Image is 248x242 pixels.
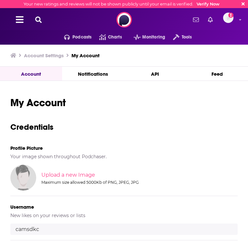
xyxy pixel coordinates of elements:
[10,145,238,151] h5: Profile Picture
[24,2,220,6] div: Your new ratings and reviews will not be shown publicly until your email is verified.
[24,52,64,59] a: Account Settings
[10,154,238,159] h5: Your image shown throughout Podchaser.
[10,122,238,132] h3: Credentials
[92,32,122,42] a: Charts
[197,2,220,6] a: Verify Now
[56,32,92,42] button: open menu
[226,220,242,236] iframe: Intercom live chat
[10,213,238,218] h5: New likes on your reviews or lists
[124,67,186,81] a: API
[190,14,201,25] a: Show notifications dropdown
[223,13,237,27] a: Logged in as camsdkc
[228,13,233,18] svg: Email not verified
[223,13,233,23] span: Logged in as camsdkc
[41,180,236,185] div: Maximum size allowed 5000Kb of PNG, JPEG, JPG
[62,67,124,81] a: Notifications
[10,204,238,210] h5: Username
[205,14,215,25] a: Show notifications dropdown
[71,52,100,59] a: My Account
[108,33,122,42] span: Charts
[126,32,165,42] button: open menu
[10,165,36,191] img: Your profile image
[223,13,233,23] img: User Profile
[10,96,238,109] h1: My Account
[142,33,165,42] span: Monitoring
[10,224,238,235] input: username
[165,32,192,42] button: open menu
[116,12,132,27] img: Podchaser - Follow, Share and Rate Podcasts
[186,67,248,81] a: Feed
[182,33,192,42] span: Tools
[72,33,92,42] span: Podcasts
